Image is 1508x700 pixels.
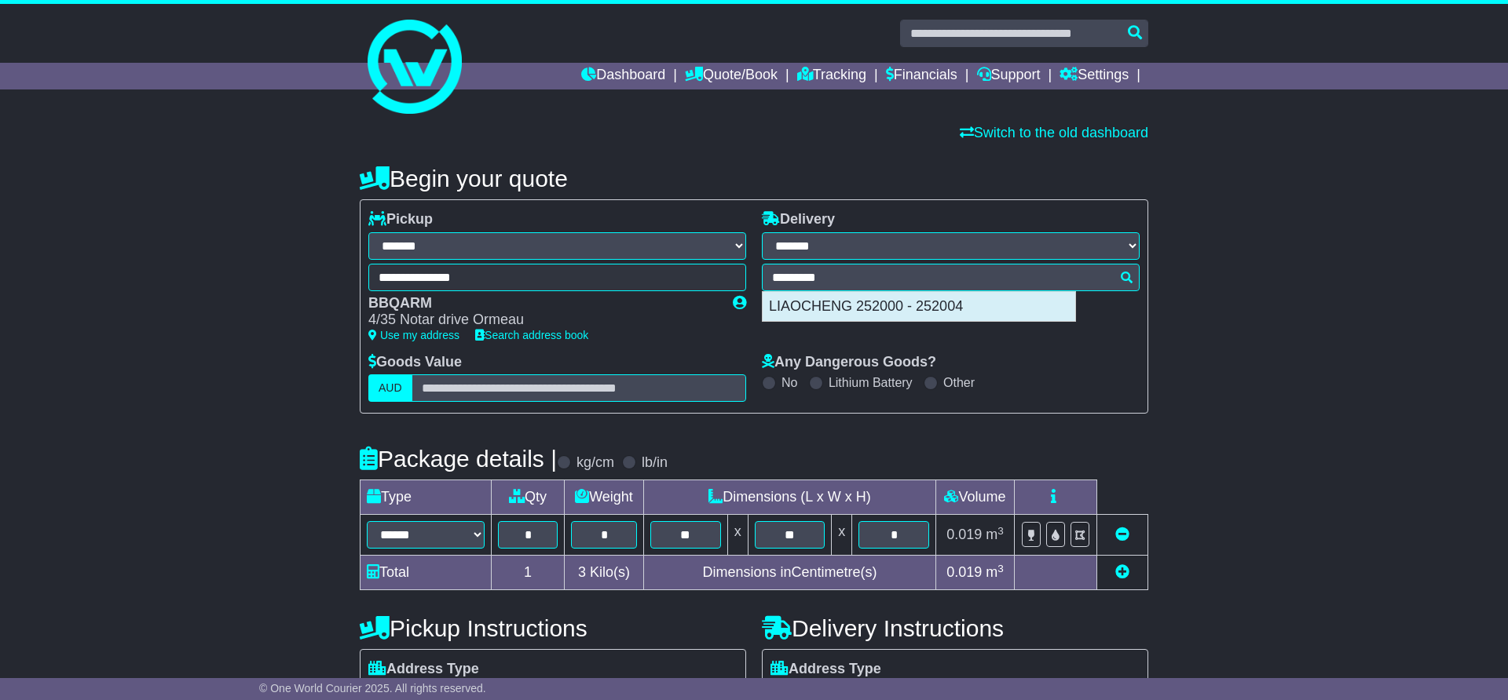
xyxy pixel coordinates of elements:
[832,515,852,556] td: x
[762,354,936,371] label: Any Dangerous Goods?
[368,661,479,678] label: Address Type
[797,63,866,89] a: Tracking
[368,374,412,402] label: AUD
[886,63,957,89] a: Financials
[368,329,459,341] a: Use my address
[997,525,1004,537] sup: 3
[1115,564,1129,580] a: Add new item
[643,480,935,515] td: Dimensions (L x W x H)
[368,295,717,312] div: BBQARM
[368,312,717,329] div: 4/35 Notar drive Ormeau
[565,480,644,515] td: Weight
[997,563,1004,574] sup: 3
[565,556,644,590] td: Kilo(s)
[259,682,486,695] span: © One World Courier 2025. All rights reserved.
[475,329,588,341] a: Search address book
[642,454,668,472] label: lb/in
[946,527,982,542] span: 0.019
[762,211,835,228] label: Delivery
[770,661,881,678] label: Address Type
[685,63,778,89] a: Quote/Book
[960,125,1148,140] a: Switch to the old dashboard
[829,375,913,390] label: Lithium Battery
[762,615,1148,641] h4: Delivery Instructions
[360,166,1148,191] h4: Begin your quote
[360,446,557,472] h4: Package details |
[581,63,665,89] a: Dashboard
[578,564,586,580] span: 3
[1115,527,1129,542] a: Remove this item
[492,480,565,515] td: Qty
[943,375,975,390] label: Other
[781,375,797,390] label: No
[762,264,1140,291] typeahead: Please provide city
[946,564,982,580] span: 0.019
[935,480,1014,515] td: Volume
[986,564,1004,580] span: m
[368,211,433,228] label: Pickup
[576,454,614,472] label: kg/cm
[360,615,746,641] h4: Pickup Instructions
[727,515,748,556] td: x
[643,556,935,590] td: Dimensions in Centimetre(s)
[361,556,492,590] td: Total
[361,480,492,515] td: Type
[977,63,1041,89] a: Support
[986,527,1004,542] span: m
[1060,63,1129,89] a: Settings
[763,292,1075,322] div: LIAOCHENG 252000 - 252004
[368,354,462,371] label: Goods Value
[492,556,565,590] td: 1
